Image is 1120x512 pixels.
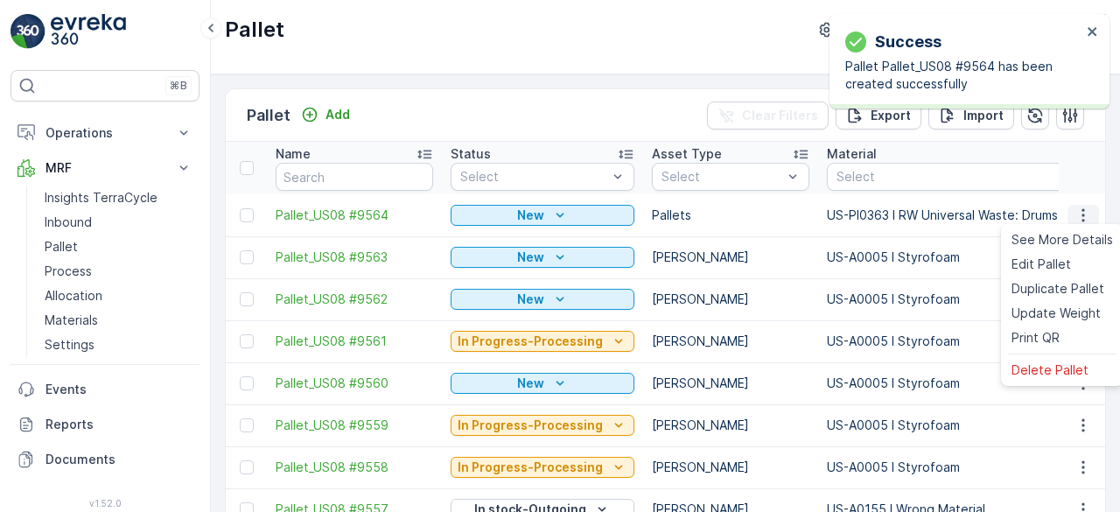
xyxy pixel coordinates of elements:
[10,116,199,151] button: Operations
[845,58,1081,93] p: Pallet Pallet_US08 #9564 has been created successfully
[652,145,722,163] p: Asset Type
[1011,256,1071,273] span: Edit Pallet
[928,102,1014,130] button: Import
[276,375,433,392] a: Pallet_US08 #9560
[15,403,93,417] span: Asset Type :
[225,16,284,44] p: Pallet
[451,289,634,310] button: New
[45,381,192,398] p: Events
[98,374,113,389] span: 35
[240,460,254,474] div: Toggle Row Selected
[247,103,290,128] p: Pallet
[45,451,192,468] p: Documents
[170,79,187,93] p: ⌘B
[1011,305,1101,322] span: Update Weight
[10,14,45,49] img: logo
[517,375,544,392] p: New
[240,418,254,432] div: Toggle Row Selected
[451,331,634,352] button: In Progress-Processing
[45,238,78,256] p: Pallet
[10,372,199,407] a: Events
[1011,280,1104,298] span: Duplicate Pallet
[836,102,921,130] button: Export
[325,106,350,123] p: Add
[276,291,433,308] a: Pallet_US08 #9562
[276,207,433,224] a: Pallet_US08 #9564
[276,459,433,476] a: Pallet_US08 #9558
[661,168,782,186] p: Select
[102,316,117,331] span: 35
[15,345,92,360] span: Net Weight :
[451,145,491,163] p: Status
[45,312,98,329] p: Materials
[45,159,164,177] p: MRF
[652,417,809,434] p: [PERSON_NAME]
[458,417,603,434] p: In Progress-Processing
[38,259,199,284] a: Process
[45,336,94,354] p: Settings
[240,208,254,222] div: Toggle Row Selected
[517,291,544,308] p: New
[58,287,171,302] span: Pallet_US08 #9545
[707,102,829,130] button: Clear Filters
[827,145,877,163] p: Material
[15,431,74,446] span: Material :
[1087,25,1099,41] button: close
[652,375,809,392] p: [PERSON_NAME]
[652,291,809,308] p: [PERSON_NAME]
[451,415,634,436] button: In Progress-Processing
[451,373,634,394] button: New
[652,207,809,224] p: Pallets
[742,107,818,124] p: Clear Filters
[10,407,199,442] a: Reports
[15,374,98,389] span: Tare Weight :
[15,287,58,302] span: Name :
[240,334,254,348] div: Toggle Row Selected
[460,168,607,186] p: Select
[652,459,809,476] p: [PERSON_NAME]
[45,214,92,231] p: Inbound
[871,107,911,124] p: Export
[10,498,199,508] span: v 1.52.0
[15,316,102,331] span: Total Weight :
[10,151,199,186] button: MRF
[517,249,544,266] p: New
[276,145,311,163] p: Name
[1011,361,1088,379] span: Delete Pallet
[51,14,126,49] img: logo_light-DOdMpM7g.png
[276,417,433,434] a: Pallet_US08 #9559
[74,431,430,446] span: US-PI0389 I RW Universal Waste: 4' EasyPak Jumbo Boxes
[1004,252,1120,277] a: Edit Pallet
[10,442,199,477] a: Documents
[1011,329,1060,347] span: Print QR
[451,457,634,478] button: In Progress-Processing
[652,333,809,350] p: [PERSON_NAME]
[276,333,433,350] a: Pallet_US08 #9561
[38,284,199,308] a: Allocation
[875,30,941,54] p: Success
[451,247,634,268] button: New
[276,249,433,266] a: Pallet_US08 #9563
[1004,228,1120,252] a: See More Details
[45,416,192,433] p: Reports
[45,263,92,280] p: Process
[458,333,603,350] p: In Progress-Processing
[240,292,254,306] div: Toggle Row Selected
[492,15,625,36] p: Pallet_US08 #9545
[963,107,1004,124] p: Import
[45,189,157,207] p: Insights TerraCycle
[93,403,135,417] span: Pallets
[38,235,199,259] a: Pallet
[240,376,254,390] div: Toggle Row Selected
[38,308,199,333] a: Materials
[45,287,102,305] p: Allocation
[276,163,433,191] input: Search
[92,345,98,360] span: -
[1004,277,1120,301] a: Duplicate Pallet
[458,459,603,476] p: In Progress-Processing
